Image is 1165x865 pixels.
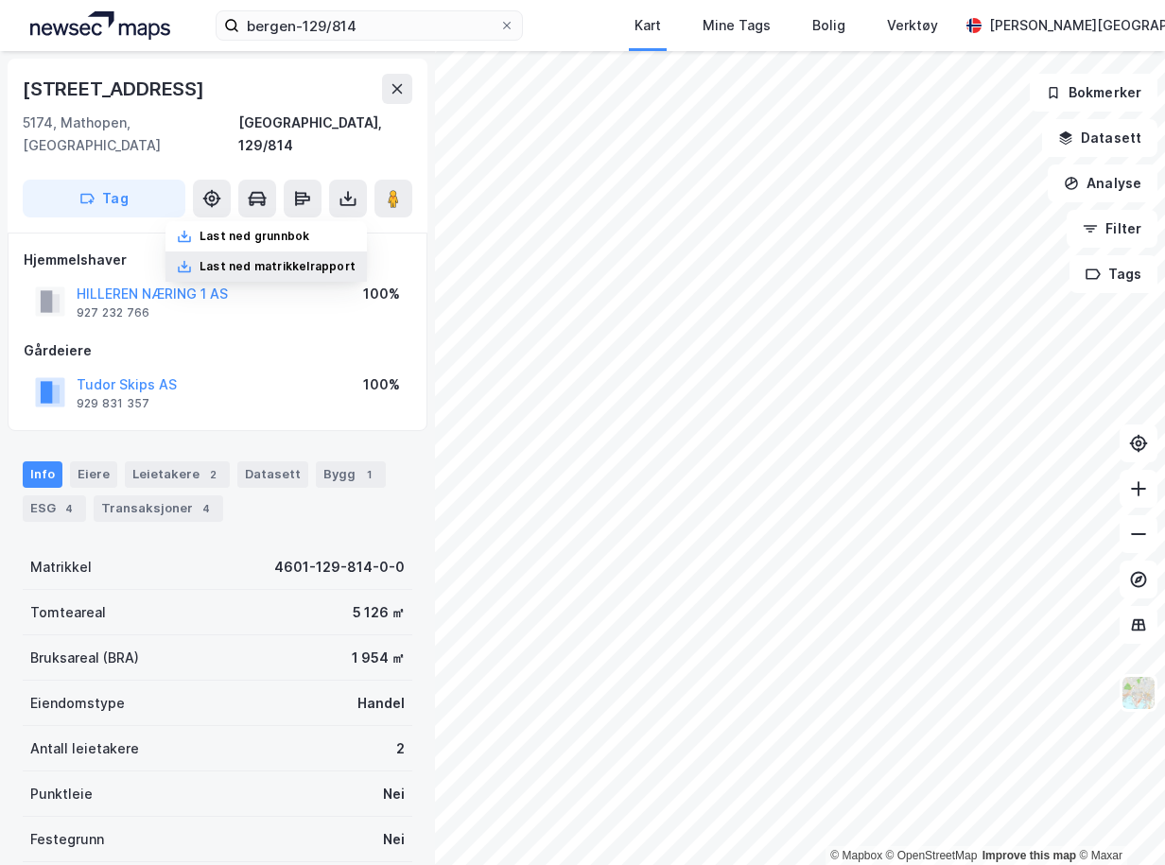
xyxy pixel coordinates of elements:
[982,849,1076,862] a: Improve this map
[359,465,378,484] div: 1
[30,556,92,579] div: Matrikkel
[812,14,845,37] div: Bolig
[383,828,405,851] div: Nei
[200,259,356,274] div: Last ned matrikkelrapport
[23,112,238,157] div: 5174, Mathopen, [GEOGRAPHIC_DATA]
[1030,74,1157,112] button: Bokmerker
[1042,119,1157,157] button: Datasett
[30,783,93,805] div: Punktleie
[70,461,117,488] div: Eiere
[363,283,400,305] div: 100%
[23,180,185,217] button: Tag
[1070,774,1165,865] iframe: Chat Widget
[238,112,412,157] div: [GEOGRAPHIC_DATA], 129/814
[203,465,222,484] div: 2
[886,849,978,862] a: OpenStreetMap
[77,305,149,320] div: 927 232 766
[1121,675,1156,711] img: Z
[352,647,405,669] div: 1 954 ㎡
[237,461,308,488] div: Datasett
[274,556,405,579] div: 4601-129-814-0-0
[1067,210,1157,248] button: Filter
[396,737,405,760] div: 2
[200,229,309,244] div: Last ned grunnbok
[23,461,62,488] div: Info
[316,461,386,488] div: Bygg
[30,11,170,40] img: logo.a4113a55bc3d86da70a041830d287a7e.svg
[1048,164,1157,202] button: Analyse
[125,461,230,488] div: Leietakere
[30,601,106,624] div: Tomteareal
[77,396,149,411] div: 929 831 357
[197,499,216,518] div: 4
[1069,255,1157,293] button: Tags
[30,737,139,760] div: Antall leietakere
[94,495,223,522] div: Transaksjoner
[887,14,938,37] div: Verktøy
[60,499,78,518] div: 4
[23,74,208,104] div: [STREET_ADDRESS]
[24,249,411,271] div: Hjemmelshaver
[1070,774,1165,865] div: Kontrollprogram for chat
[23,495,86,522] div: ESG
[703,14,771,37] div: Mine Tags
[239,11,499,40] input: Søk på adresse, matrikkel, gårdeiere, leietakere eller personer
[24,339,411,362] div: Gårdeiere
[30,828,104,851] div: Festegrunn
[363,373,400,396] div: 100%
[357,692,405,715] div: Handel
[353,601,405,624] div: 5 126 ㎡
[830,849,882,862] a: Mapbox
[383,783,405,805] div: Nei
[30,647,139,669] div: Bruksareal (BRA)
[635,14,661,37] div: Kart
[30,692,125,715] div: Eiendomstype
